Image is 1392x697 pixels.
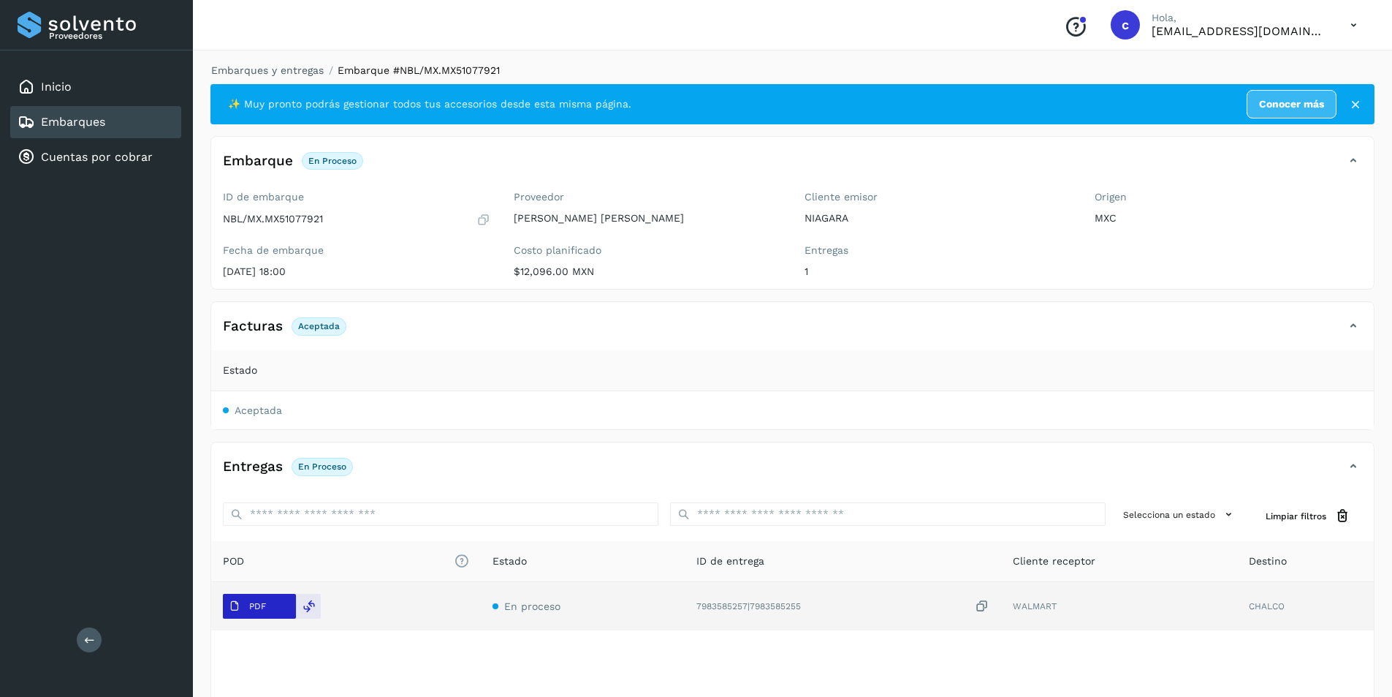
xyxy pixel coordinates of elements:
[10,106,181,138] div: Embarques
[41,80,72,94] a: Inicio
[298,461,346,472] p: En proceso
[211,64,324,76] a: Embarques y entregas
[514,244,781,257] label: Costo planificado
[1152,12,1327,24] p: Hola,
[298,321,340,331] p: Aceptada
[296,594,321,619] div: Reemplazar POD
[805,191,1072,203] label: Cliente emisor
[211,148,1374,185] div: EmbarqueEn proceso
[514,265,781,278] p: $12,096.00 MXN
[223,554,469,569] span: POD
[10,71,181,103] div: Inicio
[223,191,490,203] label: ID de embarque
[223,318,283,335] h4: Facturas
[1249,554,1287,569] span: Destino
[235,404,282,416] span: Aceptada
[1152,24,1327,38] p: carlosvazqueztgc@gmail.com
[1247,90,1336,118] a: Conocer más
[223,459,283,475] h4: Entregas
[223,153,293,170] h4: Embarque
[492,554,527,569] span: Estado
[228,97,631,112] span: ✨ Muy pronto podrás gestionar todos tus accesorios desde esta misma página.
[696,554,764,569] span: ID de entrega
[1095,212,1362,225] p: MXC
[249,601,266,611] p: PDF
[1095,191,1362,203] label: Origen
[1117,502,1242,527] button: Selecciona un estado
[1001,582,1237,630] td: WALMART
[41,150,153,164] a: Cuentas por cobrar
[223,244,490,257] label: Fecha de embarque
[10,141,181,173] div: Cuentas por cobrar
[514,191,781,203] label: Proveedor
[1237,582,1374,630] td: CHALCO
[210,63,1374,78] nav: breadcrumb
[223,265,490,278] p: [DATE] 18:00
[308,156,357,166] p: En proceso
[338,64,500,76] span: Embarque #NBL/MX.MX51077921
[1266,510,1326,523] span: Limpiar filtros
[504,600,560,612] span: En proceso
[211,454,1374,491] div: EntregasEn proceso
[223,213,323,225] p: NBL/MX.MX51077921
[514,212,781,225] p: [PERSON_NAME] [PERSON_NAME]
[49,31,175,41] p: Proveedores
[41,115,105,129] a: Embarques
[223,594,296,619] button: PDF
[805,212,1072,225] p: NIAGARA
[805,244,1072,257] label: Entregas
[223,363,257,378] span: Estado
[1013,554,1095,569] span: Cliente receptor
[696,599,990,614] div: 7983585257|7983585255
[1254,502,1362,530] button: Limpiar filtros
[805,265,1072,278] p: 1
[211,314,1374,350] div: FacturasAceptada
